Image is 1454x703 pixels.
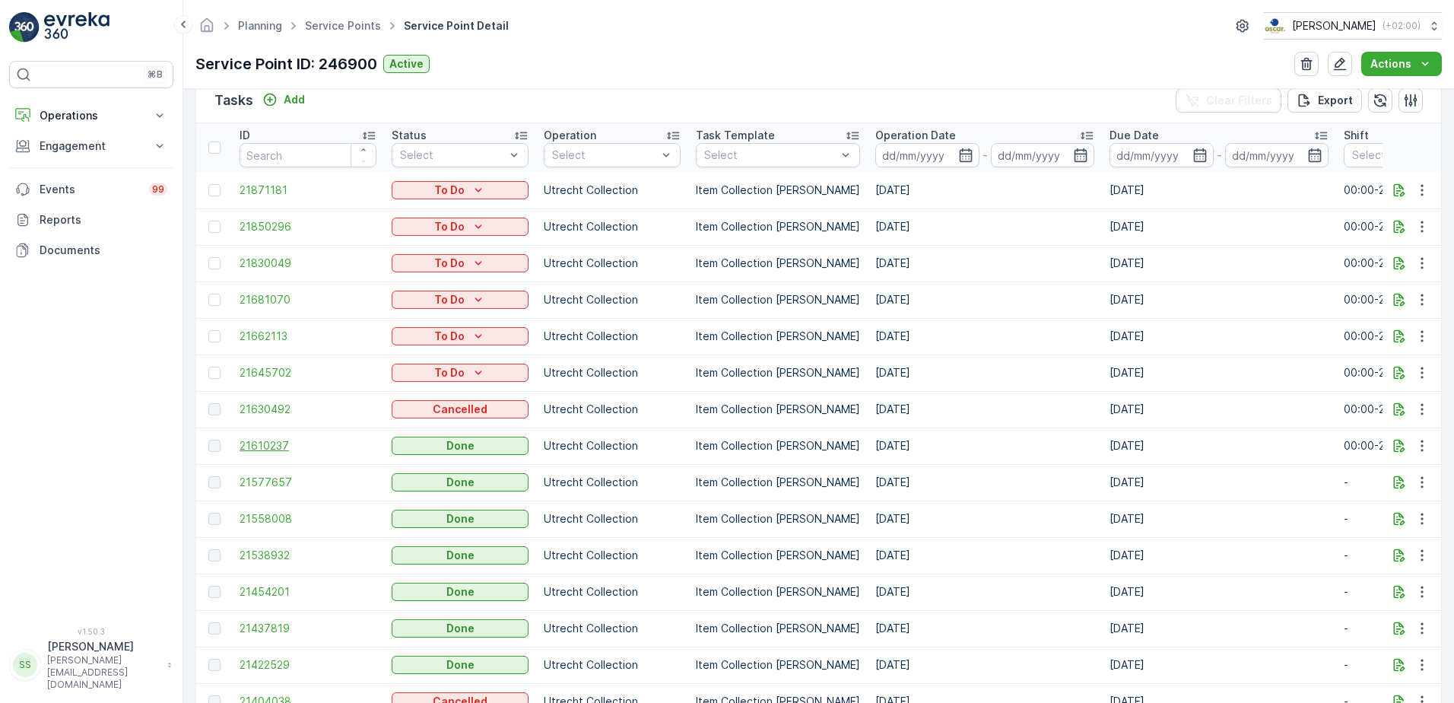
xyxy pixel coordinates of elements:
a: 21538932 [240,548,376,563]
td: [DATE] [868,610,1102,647]
p: Active [389,56,424,72]
p: Utrecht Collection [544,256,681,271]
p: Done [446,657,475,673]
a: 21422529 [240,657,376,673]
p: Service Point ID: 246900 [195,52,377,75]
div: Toggle Row Selected [208,476,221,488]
p: ( +02:00 ) [1383,20,1421,32]
td: [DATE] [1102,282,1336,318]
p: To Do [434,365,465,380]
a: Planning [238,19,282,32]
p: Utrecht Collection [544,475,681,490]
td: [DATE] [868,355,1102,391]
button: Export [1287,88,1362,113]
p: [PERSON_NAME] [1292,18,1376,33]
p: Utrecht Collection [544,548,681,563]
td: [DATE] [1102,391,1336,428]
p: Done [446,475,475,490]
p: Item Collection [PERSON_NAME] [696,219,860,234]
button: SS[PERSON_NAME][PERSON_NAME][EMAIL_ADDRESS][DOMAIN_NAME] [9,639,173,691]
td: [DATE] [1102,208,1336,245]
p: Operation Date [875,128,956,143]
span: 21454201 [240,584,376,600]
button: To Do [392,364,529,382]
div: SS [13,653,37,677]
td: [DATE] [868,245,1102,282]
button: [PERSON_NAME](+02:00) [1264,12,1442,40]
button: Engagement [9,131,173,161]
td: [DATE] [868,282,1102,318]
p: Events [40,182,140,197]
p: To Do [434,292,465,307]
div: Toggle Row Selected [208,586,221,598]
p: Done [446,584,475,600]
td: [DATE] [1102,501,1336,537]
td: [DATE] [1102,537,1336,574]
div: Toggle Row Selected [208,221,221,233]
p: - [983,146,988,164]
p: Item Collection [PERSON_NAME] [696,584,860,600]
button: Actions [1361,52,1442,76]
a: 21577657 [240,475,376,490]
p: Reports [40,212,167,227]
img: basis-logo_rgb2x.png [1264,17,1286,34]
button: Active [383,55,430,73]
a: Documents [9,235,173,266]
button: To Do [392,218,529,236]
p: To Do [434,329,465,344]
p: Item Collection [PERSON_NAME] [696,292,860,307]
a: 21662113 [240,329,376,344]
p: Cancelled [433,402,487,417]
td: [DATE] [868,501,1102,537]
a: 21610237 [240,438,376,453]
div: Toggle Row Selected [208,622,221,635]
a: 21630492 [240,402,376,417]
p: Documents [40,243,167,258]
img: logo [9,12,40,43]
td: [DATE] [868,647,1102,683]
button: Done [392,619,529,638]
p: Select [704,148,837,163]
button: Operations [9,100,173,131]
td: [DATE] [1102,428,1336,464]
td: [DATE] [1102,647,1336,683]
p: [PERSON_NAME] [47,639,160,654]
a: 21645702 [240,365,376,380]
td: [DATE] [868,208,1102,245]
button: Done [392,546,529,565]
td: [DATE] [868,318,1102,355]
p: Item Collection [PERSON_NAME] [696,511,860,526]
a: 21437819 [240,621,376,636]
td: [DATE] [1102,355,1336,391]
p: Shift [1344,128,1369,143]
input: dd/mm/yyyy [1225,143,1329,167]
input: Search [240,143,376,167]
p: Item Collection [PERSON_NAME] [696,329,860,344]
p: Tasks [214,90,253,111]
a: 21558008 [240,511,376,526]
div: Toggle Row Selected [208,403,221,415]
p: - [1217,146,1222,164]
div: Toggle Row Selected [208,659,221,671]
div: Toggle Row Selected [208,440,221,452]
button: Done [392,473,529,491]
button: To Do [392,291,529,309]
button: Cancelled [392,400,529,418]
img: logo_light-DOdMpM7g.png [44,12,110,43]
button: Clear Filters [1176,88,1281,113]
button: Add [256,91,311,109]
p: Utrecht Collection [544,329,681,344]
p: [PERSON_NAME][EMAIL_ADDRESS][DOMAIN_NAME] [47,654,160,691]
input: dd/mm/yyyy [875,143,979,167]
button: Done [392,437,529,455]
td: [DATE] [868,391,1102,428]
span: v 1.50.3 [9,627,173,636]
p: Utrecht Collection [544,219,681,234]
p: Task Template [696,128,775,143]
p: Utrecht Collection [544,657,681,673]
